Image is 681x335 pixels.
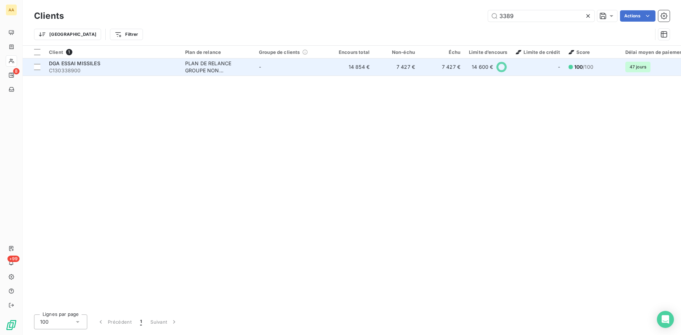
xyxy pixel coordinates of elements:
div: Non-échu [378,49,415,55]
div: AA [6,4,17,16]
span: 1 [140,318,142,325]
button: Actions [620,10,655,22]
div: Échu [423,49,460,55]
div: Open Intercom Messenger [657,311,674,328]
span: 14 600 € [472,63,493,71]
a: 8 [6,69,17,81]
span: Client [49,49,63,55]
button: [GEOGRAPHIC_DATA] [34,29,101,40]
button: Précédent [93,314,136,329]
input: Rechercher [488,10,594,22]
div: PLAN DE RELANCE GROUPE NON AUTOMATIQUE [185,60,250,74]
button: Filtrer [110,29,143,40]
span: 8 [13,68,20,74]
button: Suivant [146,314,182,329]
span: /100 [574,63,593,71]
span: - [558,63,560,71]
span: 100 [574,64,583,70]
td: 14 854 € [328,58,374,76]
span: 100 [40,318,49,325]
h3: Clients [34,10,64,22]
span: C130338900 [49,67,177,74]
div: Plan de relance [185,49,250,55]
span: Groupe de clients [259,49,300,55]
span: DGA ESSAI MISSILES [49,60,100,66]
td: 7 427 € [374,58,419,76]
span: +99 [7,256,20,262]
span: 47 jours [625,62,650,72]
span: 1 [66,49,72,55]
span: Limite de crédit [516,49,560,55]
div: Limite d’encours [469,49,507,55]
span: - [259,64,261,70]
div: Encours total [333,49,370,55]
button: 1 [136,314,146,329]
img: Logo LeanPay [6,319,17,331]
span: Score [569,49,590,55]
td: 7 427 € [419,58,465,76]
